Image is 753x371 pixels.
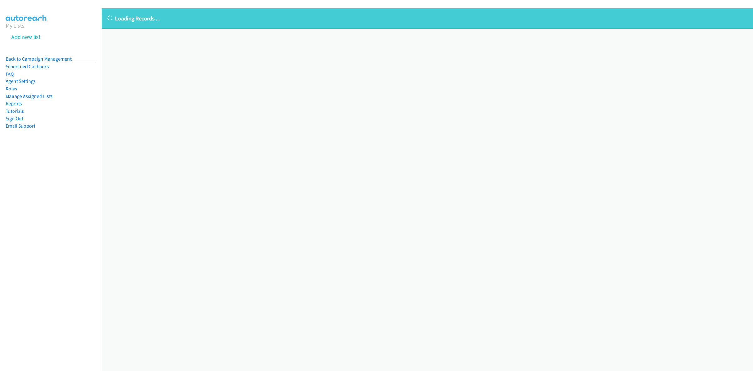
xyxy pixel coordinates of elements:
a: Tutorials [6,108,24,114]
a: Back to Campaign Management [6,56,72,62]
a: My Lists [6,22,24,29]
a: Scheduled Callbacks [6,63,49,69]
p: Loading Records ... [107,14,747,23]
a: Manage Assigned Lists [6,93,53,99]
a: Add new list [11,33,40,41]
a: Email Support [6,123,35,129]
a: FAQ [6,71,14,77]
a: Roles [6,86,17,92]
a: Agent Settings [6,78,36,84]
a: Sign Out [6,116,23,122]
a: Reports [6,101,22,106]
